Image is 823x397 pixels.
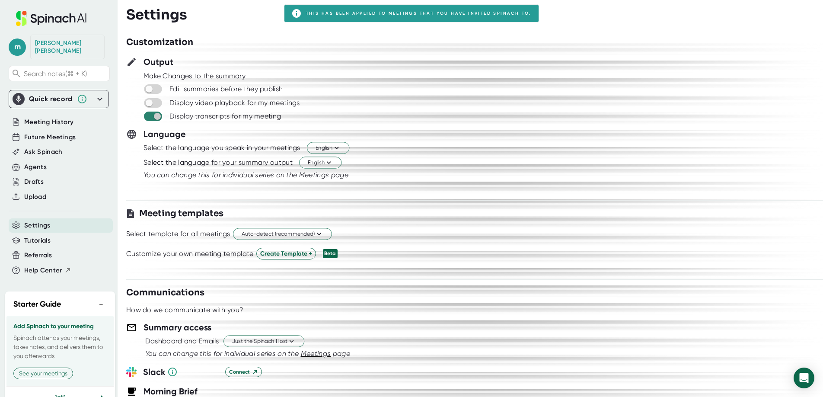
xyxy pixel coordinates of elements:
button: Drafts [24,177,44,187]
span: Search notes (⌘ + K) [24,70,87,78]
div: How do we communicate with you? [126,306,243,314]
h3: Language [144,128,186,141]
div: Display video playback for my meetings [169,99,300,107]
button: Settings [24,221,51,231]
div: Dashboard and Emails [145,337,219,346]
button: English [307,142,349,154]
button: Referrals [24,250,52,260]
button: Meetings [299,170,329,180]
button: Ask Spinach [24,147,63,157]
div: Beta [323,249,338,258]
span: Connect [229,368,258,376]
button: Agents [24,162,47,172]
h3: Communications [126,286,204,299]
button: Meetings [301,349,331,359]
div: Open Intercom Messenger [794,368,814,388]
button: Upload [24,192,46,202]
p: Spinach attends your meetings, takes notes, and delivers them to you afterwards [13,333,107,361]
button: Create Template + [256,248,316,259]
div: Select the language you speak in your meetings [144,144,300,152]
button: Auto-detect (recommended) [233,228,332,240]
button: Connect [225,367,262,377]
button: Just the Spinach Host [223,336,304,347]
div: Quick record [29,95,73,103]
h3: Add Spinach to your meeting [13,323,107,330]
h3: Output [144,55,173,68]
div: Make Changes to the summary [144,72,823,80]
i: You can change this for individual series on the page [145,349,350,358]
div: Customize your own meeting template [126,250,254,258]
button: See your meetings [13,368,73,379]
button: English [299,157,341,169]
button: − [96,298,107,311]
div: Select template for all meetings [126,230,230,238]
span: English [308,159,333,167]
button: Future Meetings [24,132,76,142]
button: Help Center [24,266,71,275]
span: English [316,144,341,152]
span: Just the Spinach Host [232,337,296,346]
h3: Summary access [144,321,211,334]
h3: Customization [126,36,193,49]
span: m [9,38,26,56]
i: You can change this for individual series on the page [144,171,348,179]
h3: Settings [126,6,187,23]
button: Meeting History [24,117,73,127]
h2: Starter Guide [13,298,61,310]
span: Create Template + [260,249,312,258]
span: Help Center [24,266,62,275]
div: Marjorie Edwards [35,39,100,54]
div: Quick record [13,90,105,108]
span: Auto-detect (recommended) [242,230,323,238]
div: Edit summaries before they publish [169,85,283,93]
span: Meetings [299,171,329,179]
button: Tutorials [24,236,51,246]
h3: Slack [143,365,219,378]
div: Select the language for your summary output [144,158,293,167]
div: Display transcripts for my meeting [169,112,281,121]
h3: Meeting templates [139,207,223,220]
span: Meetings [301,349,331,358]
